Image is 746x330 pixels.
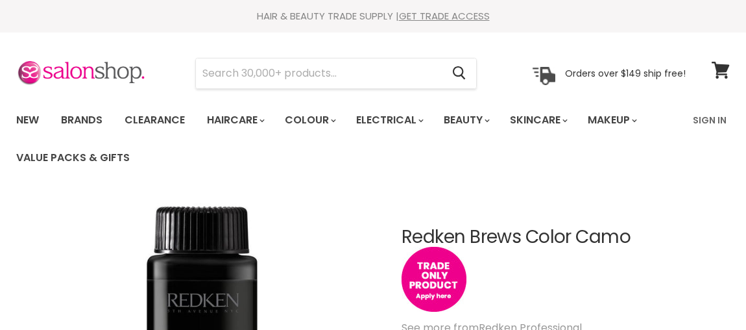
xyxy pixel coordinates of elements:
[500,107,575,134] a: Skincare
[6,144,139,171] a: Value Packs & Gifts
[442,58,476,88] button: Search
[399,9,490,23] a: GET TRADE ACCESS
[402,227,730,247] h1: Redken Brews Color Camo
[346,107,431,134] a: Electrical
[578,107,645,134] a: Makeup
[6,101,685,177] ul: Main menu
[6,107,49,134] a: New
[51,107,112,134] a: Brands
[195,58,477,89] form: Product
[565,67,686,79] p: Orders over $149 ship free!
[434,107,498,134] a: Beauty
[275,107,344,134] a: Colour
[196,58,442,88] input: Search
[197,107,272,134] a: Haircare
[115,107,195,134] a: Clearance
[402,247,466,312] img: tradeonly_small.jpg
[685,107,734,134] a: Sign In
